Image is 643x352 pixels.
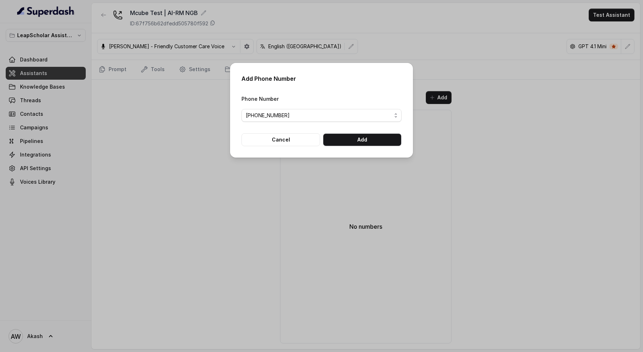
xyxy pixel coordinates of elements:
[241,109,402,122] button: [PHONE_NUMBER]
[246,111,392,120] span: [PHONE_NUMBER]
[241,133,320,146] button: Cancel
[241,96,279,102] label: Phone Number
[323,133,402,146] button: Add
[241,74,402,83] h2: Add Phone Number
